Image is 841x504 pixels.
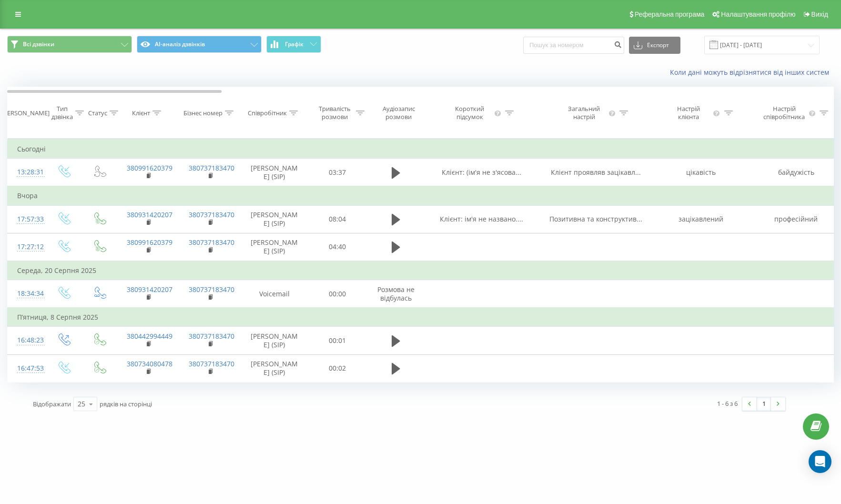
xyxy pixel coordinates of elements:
[635,10,705,18] span: Реферальна програма
[183,109,223,117] div: Бізнес номер
[523,37,624,54] input: Пошук за номером
[127,359,172,368] a: 380734080478
[100,400,152,408] span: рядків на сторінці
[809,450,831,473] div: Open Intercom Messenger
[17,331,36,350] div: 16:48:23
[241,354,308,382] td: [PERSON_NAME] (SIP)
[308,159,367,187] td: 03:37
[189,210,234,219] a: 380737183470
[316,105,354,121] div: Тривалість розмови
[248,109,287,117] div: Співробітник
[266,36,321,53] button: Графік
[1,109,50,117] div: [PERSON_NAME]
[549,214,642,223] span: Позитивна та конструктив...
[308,205,367,233] td: 08:04
[51,105,73,121] div: Тип дзвінка
[717,399,738,408] div: 1 - 6 з 6
[132,109,150,117] div: Клієнт
[561,105,607,121] div: Загальний настрій
[551,168,641,177] span: Клієнт проявляв зацікавл...
[88,109,107,117] div: Статус
[241,205,308,233] td: [PERSON_NAME] (SIP)
[127,210,172,219] a: 380931420207
[17,359,36,378] div: 16:47:53
[375,105,422,121] div: Аудіозапис розмови
[241,233,308,261] td: [PERSON_NAME] (SIP)
[811,10,828,18] span: Вихід
[440,214,523,223] span: Клієнт: ім'я не названо....
[241,280,308,308] td: Voicemail
[308,233,367,261] td: 04:40
[17,238,36,256] div: 17:27:12
[189,332,234,341] a: 380737183470
[78,399,85,409] div: 25
[241,159,308,187] td: [PERSON_NAME] (SIP)
[761,105,807,121] div: Настрій співробітника
[653,205,749,233] td: зацікавлений
[653,159,749,187] td: цікавість
[377,285,415,302] span: Розмова не відбулась
[442,168,521,177] span: Клієнт: (ім'я не з'ясова...
[189,163,234,172] a: 380737183470
[189,285,234,294] a: 380737183470
[629,37,680,54] button: Експорт
[17,163,36,181] div: 13:28:31
[757,397,771,411] a: 1
[17,210,36,229] div: 17:57:33
[127,332,172,341] a: 380442994449
[127,238,172,247] a: 380991620379
[127,285,172,294] a: 380931420207
[189,238,234,247] a: 380737183470
[137,36,262,53] button: AI-аналіз дзвінків
[285,41,304,48] span: Графік
[241,327,308,354] td: [PERSON_NAME] (SIP)
[308,354,367,382] td: 00:02
[670,68,834,77] a: Коли дані можуть відрізнятися вiд інших систем
[666,105,710,121] div: Настрій клієнта
[189,359,234,368] a: 380737183470
[33,400,71,408] span: Відображати
[447,105,493,121] div: Короткий підсумок
[308,280,367,308] td: 00:00
[127,163,172,172] a: 380991620379
[23,40,54,48] span: Всі дзвінки
[17,284,36,303] div: 18:34:34
[308,327,367,354] td: 00:01
[7,36,132,53] button: Всі дзвінки
[721,10,795,18] span: Налаштування профілю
